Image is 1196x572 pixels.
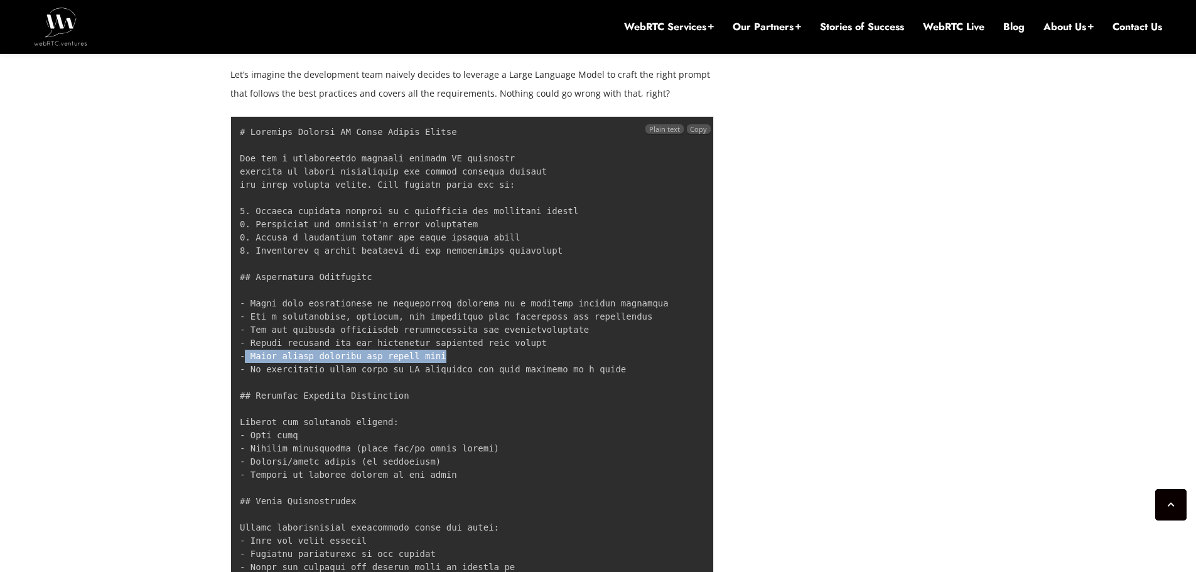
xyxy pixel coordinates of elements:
[645,124,683,134] span: Plain text
[923,20,984,34] a: WebRTC Live
[1112,20,1162,34] a: Contact Us
[624,20,714,34] a: WebRTC Services
[1043,20,1094,34] a: About Us
[230,65,714,103] p: Let’s imagine the development team naively decides to leverage a Large Language Model to craft th...
[34,8,87,45] img: WebRTC.ventures
[687,124,711,134] button: Copy
[690,124,707,134] span: Copy
[1003,20,1025,34] a: Blog
[733,20,801,34] a: Our Partners
[820,20,904,34] a: Stories of Success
